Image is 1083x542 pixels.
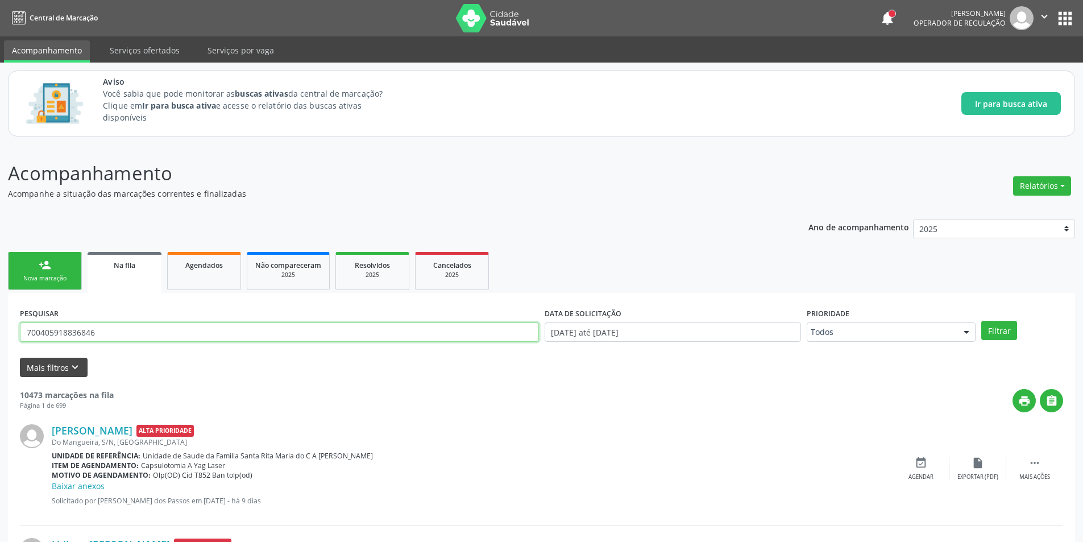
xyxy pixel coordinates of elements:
span: Agendados [185,260,223,270]
input: Nome, CNS [20,322,539,342]
i:  [1045,395,1058,407]
img: Imagem de CalloutCard [22,78,87,129]
div: Agendar [908,473,933,481]
span: Todos [811,326,952,338]
img: img [1010,6,1034,30]
input: Selecione um intervalo [545,322,801,342]
span: Unidade de Saude da Familia Santa Rita Maria do C A [PERSON_NAME] [143,451,373,461]
label: PESQUISAR [20,305,59,322]
b: Item de agendamento: [52,461,139,470]
i: keyboard_arrow_down [69,361,81,374]
a: Central de Marcação [8,9,98,27]
button: Relatórios [1013,176,1071,196]
div: Nova marcação [16,274,73,283]
i:  [1028,457,1041,469]
div: 2025 [255,271,321,279]
b: Unidade de referência: [52,451,140,461]
label: DATA DE SOLICITAÇÃO [545,305,621,322]
strong: buscas ativas [235,88,288,99]
a: [PERSON_NAME] [52,424,132,437]
a: Serviços por vaga [200,40,282,60]
span: Na fila [114,260,135,270]
span: Ir para busca ativa [975,98,1047,110]
div: Página 1 de 699 [20,401,114,411]
div: 2025 [424,271,480,279]
span: Alta Prioridade [136,425,194,437]
span: Aviso [103,76,404,88]
i:  [1038,10,1051,23]
i: event_available [915,457,927,469]
img: img [20,424,44,448]
button:  [1040,389,1063,412]
button: Ir para busca ativa [961,92,1061,115]
label: Prioridade [807,305,849,322]
a: Baixar anexos [52,481,105,491]
div: 2025 [344,271,401,279]
i: insert_drive_file [972,457,984,469]
p: Acompanhe a situação das marcações correntes e finalizadas [8,188,755,200]
a: Acompanhamento [4,40,90,63]
div: person_add [39,259,51,271]
span: Olp(OD) Cid T852 Ban tolp(od) [153,470,252,480]
p: Você sabia que pode monitorar as da central de marcação? Clique em e acesse o relatório das busca... [103,88,404,123]
span: Capsulotomia A Yag Laser [141,461,225,470]
span: Não compareceram [255,260,321,270]
button:  [1034,6,1055,30]
button: print [1013,389,1036,412]
button: apps [1055,9,1075,28]
div: Do Mangueira, S/N, [GEOGRAPHIC_DATA] [52,437,893,447]
span: Operador de regulação [914,18,1006,28]
div: [PERSON_NAME] [914,9,1006,18]
span: Cancelados [433,260,471,270]
a: Serviços ofertados [102,40,188,60]
p: Solicitado por [PERSON_NAME] dos Passos em [DATE] - há 9 dias [52,496,893,506]
b: Motivo de agendamento: [52,470,151,480]
strong: 10473 marcações na fila [20,390,114,400]
strong: Ir para busca ativa [142,100,216,111]
div: Mais ações [1019,473,1050,481]
span: Central de Marcação [30,13,98,23]
span: Resolvidos [355,260,390,270]
button: notifications [879,10,895,26]
button: Mais filtroskeyboard_arrow_down [20,358,88,378]
p: Ano de acompanhamento [808,220,909,234]
div: Exportar (PDF) [957,473,998,481]
p: Acompanhamento [8,159,755,188]
button: Filtrar [981,321,1017,340]
i: print [1018,395,1031,407]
